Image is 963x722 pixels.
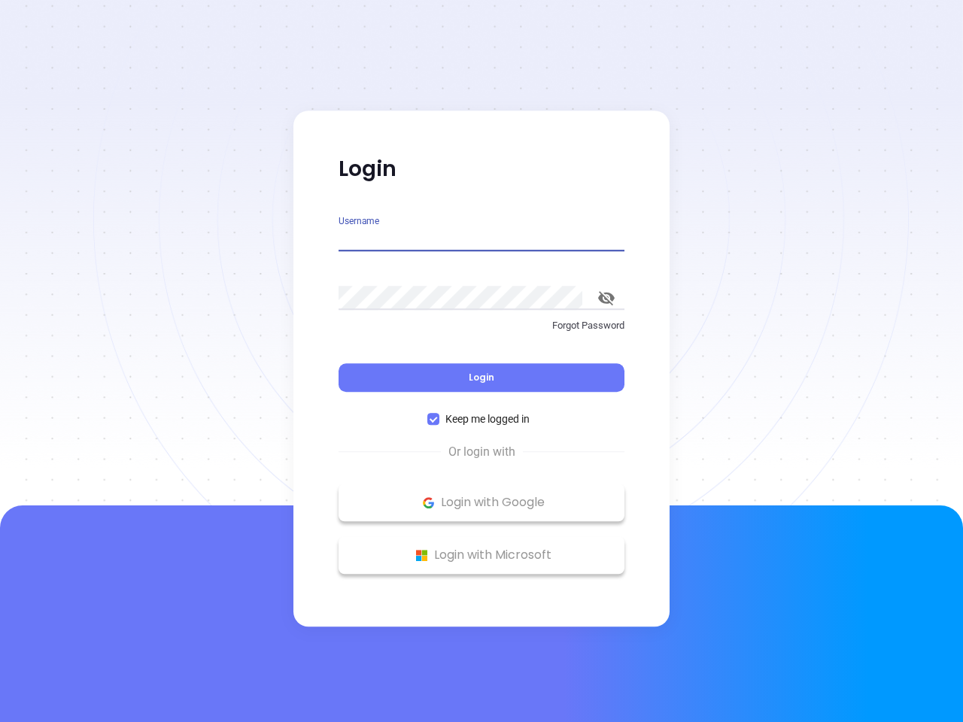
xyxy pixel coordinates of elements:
[412,546,431,565] img: Microsoft Logo
[339,156,624,183] p: Login
[419,493,438,512] img: Google Logo
[469,371,494,384] span: Login
[588,280,624,316] button: toggle password visibility
[441,443,523,461] span: Or login with
[339,363,624,392] button: Login
[339,484,624,521] button: Google Logo Login with Google
[339,217,379,226] label: Username
[346,491,617,514] p: Login with Google
[339,318,624,345] a: Forgot Password
[346,544,617,566] p: Login with Microsoft
[339,318,624,333] p: Forgot Password
[339,536,624,574] button: Microsoft Logo Login with Microsoft
[439,411,536,427] span: Keep me logged in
